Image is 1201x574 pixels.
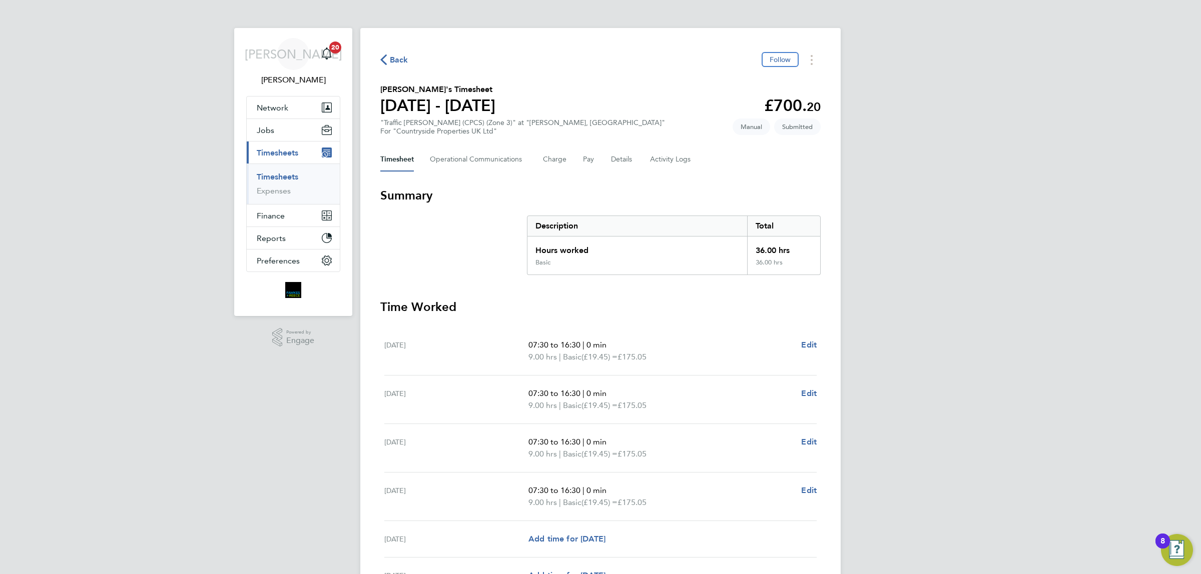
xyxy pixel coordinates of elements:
span: 07:30 to 16:30 [528,388,580,398]
div: [DATE] [384,387,528,411]
span: Preferences [257,256,300,265]
span: Edit [801,437,817,446]
div: 8 [1160,541,1165,554]
span: Basic [563,448,581,460]
span: Engage [286,336,314,345]
div: [DATE] [384,339,528,363]
span: Back [390,54,408,66]
span: Network [257,103,288,112]
span: Basic [563,496,581,508]
button: Timesheet [380,147,414,171]
a: Edit [801,436,817,448]
span: Basic [563,351,581,363]
span: | [582,437,584,446]
span: £175.05 [618,497,647,507]
nav: Main navigation [234,28,352,316]
span: Edit [801,485,817,495]
a: Add time for [DATE] [528,533,606,545]
div: Total [747,216,820,236]
span: £175.05 [618,449,647,458]
h3: Time Worked [380,299,821,315]
span: 9.00 hrs [528,497,557,507]
div: For "Countryside Properties UK Ltd" [380,127,665,135]
span: 07:30 to 16:30 [528,485,580,495]
a: Edit [801,387,817,399]
span: 20 [807,99,821,114]
button: Operational Communications [430,147,527,171]
span: [PERSON_NAME] [245,47,342,60]
button: Reports [247,227,340,249]
span: | [582,485,584,495]
span: Jordan Alaezihe [246,74,340,86]
a: Go to home page [246,282,340,298]
span: | [559,497,561,507]
span: Reports [257,233,286,243]
span: Timesheets [257,148,298,157]
app-decimal: £700. [764,96,821,115]
button: Finance [247,204,340,226]
div: "Traffic [PERSON_NAME] (CPCS) (Zone 3)" at "[PERSON_NAME], [GEOGRAPHIC_DATA]" [380,118,665,135]
h3: Summary [380,187,821,203]
div: [DATE] [384,484,528,508]
span: (£19.45) = [581,400,618,410]
span: 20 [329,41,341,53]
span: Jobs [257,125,274,135]
span: Edit [801,388,817,398]
span: Powered by [286,328,314,336]
a: Timesheets [257,172,298,181]
button: Jobs [247,119,340,141]
span: 07:30 to 16:30 [528,340,580,349]
span: Basic [563,399,581,411]
img: bromak-logo-retina.png [285,282,301,298]
div: Hours worked [527,236,747,258]
a: Edit [801,484,817,496]
div: [DATE] [384,436,528,460]
span: 0 min [586,485,607,495]
span: This timesheet was manually created. [733,118,770,135]
a: Edit [801,339,817,351]
span: £175.05 [618,352,647,361]
h2: [PERSON_NAME]'s Timesheet [380,83,495,95]
span: (£19.45) = [581,497,618,507]
button: Pay [583,147,595,171]
button: Back [380,53,408,66]
a: 20 [317,38,337,70]
span: Add time for [DATE] [528,534,606,543]
button: Timesheets [247,141,340,163]
div: [DATE] [384,533,528,545]
button: Charge [543,147,567,171]
button: Timesheets Menu [803,52,821,67]
span: £175.05 [618,400,647,410]
span: 9.00 hrs [528,352,557,361]
h1: [DATE] - [DATE] [380,95,495,115]
span: | [582,388,584,398]
a: Powered byEngage [272,328,315,347]
div: Summary [527,215,821,275]
div: Basic [535,258,550,266]
span: Finance [257,211,285,220]
span: Follow [770,55,791,64]
span: (£19.45) = [581,449,618,458]
button: Network [247,96,340,118]
button: Follow [762,52,799,67]
span: | [582,340,584,349]
span: (£19.45) = [581,352,618,361]
div: 36.00 hrs [747,258,820,274]
a: [PERSON_NAME][PERSON_NAME] [246,38,340,86]
button: Details [611,147,634,171]
button: Preferences [247,249,340,271]
span: 0 min [586,340,607,349]
span: 9.00 hrs [528,449,557,458]
button: Activity Logs [650,147,692,171]
div: Timesheets [247,163,340,204]
span: | [559,400,561,410]
span: | [559,352,561,361]
span: This timesheet is Submitted. [774,118,821,135]
div: Description [527,216,747,236]
a: Expenses [257,186,291,195]
div: 36.00 hrs [747,236,820,258]
span: | [559,449,561,458]
span: 07:30 to 16:30 [528,437,580,446]
span: Edit [801,340,817,349]
button: Open Resource Center, 8 new notifications [1161,534,1193,566]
